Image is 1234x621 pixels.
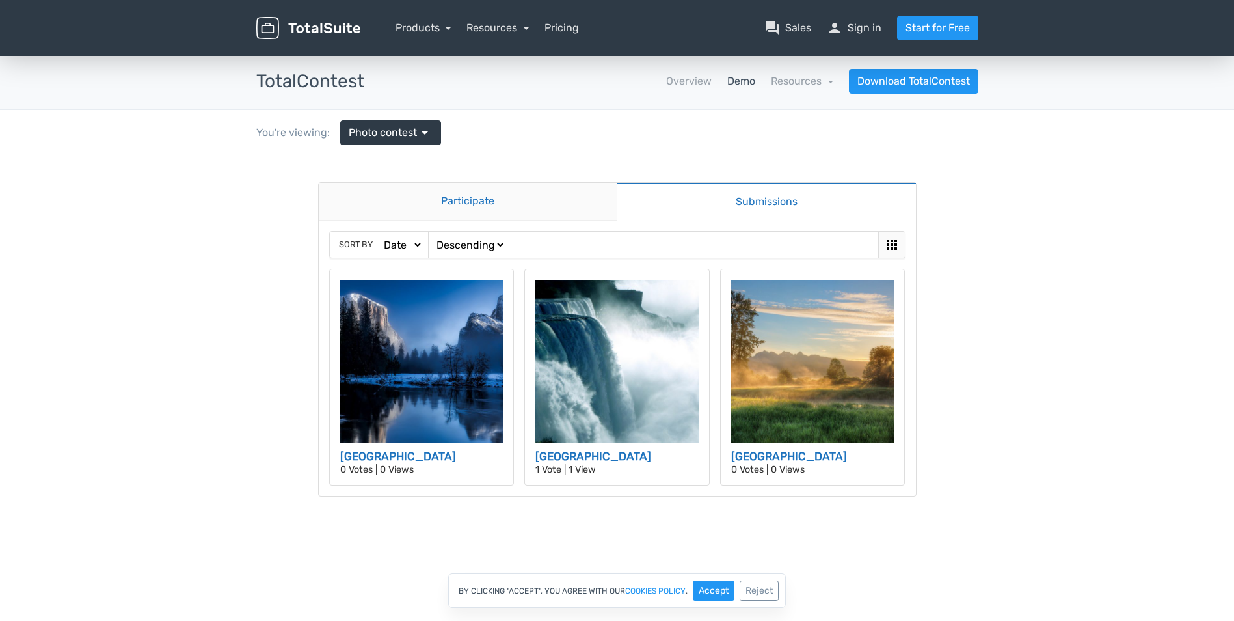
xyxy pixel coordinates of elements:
a: Start for Free [897,16,978,40]
span: person [827,20,842,36]
h3: [GEOGRAPHIC_DATA] [535,292,699,309]
a: Download TotalContest [849,69,978,94]
button: Reject [740,581,779,601]
a: Submissions [617,26,916,64]
img: niagara-falls-218591_1920-512x512.jpg [535,124,699,287]
a: Photo contest arrow_drop_down [340,120,441,145]
img: yellowstone-national-park-1581879_1920-512x512.jpg [340,124,503,287]
h3: [GEOGRAPHIC_DATA] [340,292,503,309]
p: 0 Votes | 0 Views [731,309,894,318]
a: [GEOGRAPHIC_DATA] 1 Vote | 1 View [524,113,710,329]
button: Accept [693,581,734,601]
a: Pricing [544,20,579,36]
p: 1 Vote | 1 View [535,309,699,318]
span: arrow_drop_down [417,125,433,141]
a: question_answerSales [764,20,811,36]
h3: TotalContest [256,72,364,92]
a: [GEOGRAPHIC_DATA] 0 Votes | 0 Views [720,113,905,329]
span: Sort by [339,82,373,94]
a: Resources [466,21,529,34]
a: Resources [771,75,833,87]
a: Demo [727,74,755,89]
span: Photo contest [349,125,417,141]
p: 0 Votes | 0 Views [340,309,503,318]
div: You're viewing: [256,125,340,141]
img: TotalSuite for WordPress [256,17,360,40]
span: question_answer [764,20,780,36]
div: By clicking "Accept", you agree with our . [448,573,786,608]
a: Products [396,21,451,34]
a: [GEOGRAPHIC_DATA] 0 Votes | 0 Views [329,113,515,329]
a: cookies policy [625,587,686,595]
a: personSign in [827,20,881,36]
a: Participate [319,27,617,64]
a: Overview [666,74,712,89]
h3: [GEOGRAPHIC_DATA] [731,292,894,309]
img: british-columbia-3787200_1920-512x512.jpg [731,124,894,287]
